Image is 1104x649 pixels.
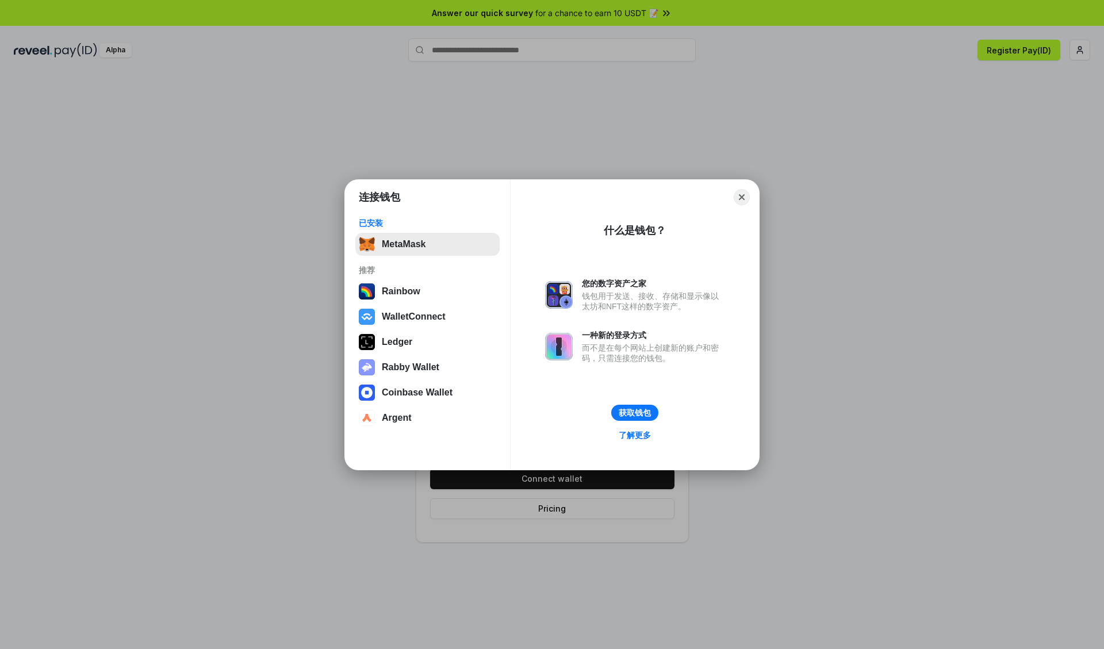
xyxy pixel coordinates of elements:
[619,430,651,440] div: 了解更多
[545,281,573,309] img: svg+xml,%3Csvg%20xmlns%3D%22http%3A%2F%2Fwww.w3.org%2F2000%2Fsvg%22%20fill%3D%22none%22%20viewBox...
[382,239,425,249] div: MetaMask
[582,330,724,340] div: 一种新的登录方式
[545,333,573,360] img: svg+xml,%3Csvg%20xmlns%3D%22http%3A%2F%2Fwww.w3.org%2F2000%2Fsvg%22%20fill%3D%22none%22%20viewBox...
[582,343,724,363] div: 而不是在每个网站上创建新的账户和密码，只需连接您的钱包。
[355,305,500,328] button: WalletConnect
[359,334,375,350] img: svg+xml,%3Csvg%20xmlns%3D%22http%3A%2F%2Fwww.w3.org%2F2000%2Fsvg%22%20width%3D%2228%22%20height%3...
[382,312,446,322] div: WalletConnect
[359,385,375,401] img: svg+xml,%3Csvg%20width%3D%2228%22%20height%3D%2228%22%20viewBox%3D%220%200%2028%2028%22%20fill%3D...
[355,406,500,429] button: Argent
[359,265,496,275] div: 推荐
[359,309,375,325] img: svg+xml,%3Csvg%20width%3D%2228%22%20height%3D%2228%22%20viewBox%3D%220%200%2028%2028%22%20fill%3D...
[382,413,412,423] div: Argent
[382,362,439,372] div: Rabby Wallet
[355,233,500,256] button: MetaMask
[359,359,375,375] img: svg+xml,%3Csvg%20xmlns%3D%22http%3A%2F%2Fwww.w3.org%2F2000%2Fsvg%22%20fill%3D%22none%22%20viewBox...
[359,410,375,426] img: svg+xml,%3Csvg%20width%3D%2228%22%20height%3D%2228%22%20viewBox%3D%220%200%2028%2028%22%20fill%3D...
[355,280,500,303] button: Rainbow
[359,236,375,252] img: svg+xml,%3Csvg%20fill%3D%22none%22%20height%3D%2233%22%20viewBox%3D%220%200%2035%2033%22%20width%...
[382,286,420,297] div: Rainbow
[382,337,412,347] div: Ledger
[382,387,453,398] div: Coinbase Wallet
[619,408,651,418] div: 获取钱包
[582,291,724,312] div: 钱包用于发送、接收、存储和显示像以太坊和NFT这样的数字资产。
[611,405,658,421] button: 获取钱包
[734,189,750,205] button: Close
[359,218,496,228] div: 已安装
[359,283,375,299] img: svg+xml,%3Csvg%20width%3D%22120%22%20height%3D%22120%22%20viewBox%3D%220%200%20120%20120%22%20fil...
[604,224,666,237] div: 什么是钱包？
[612,428,658,443] a: 了解更多
[359,190,400,204] h1: 连接钱包
[355,356,500,379] button: Rabby Wallet
[355,331,500,354] button: Ledger
[582,278,724,289] div: 您的数字资产之家
[355,381,500,404] button: Coinbase Wallet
